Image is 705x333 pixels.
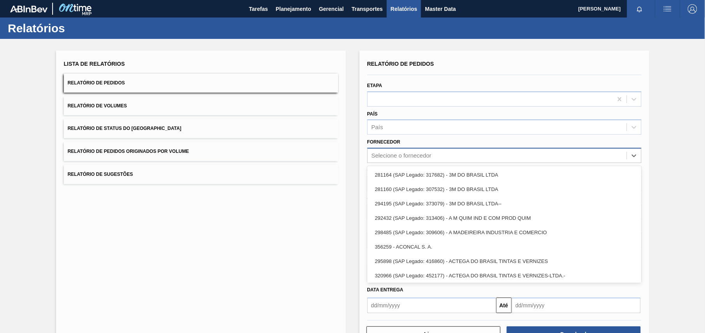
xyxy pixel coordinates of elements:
h1: Relatórios [8,24,146,33]
span: Relatórios [391,4,417,14]
span: Relatório de Sugestões [68,172,133,177]
span: Relatório de Pedidos [367,61,434,67]
img: Logout [688,4,697,14]
label: País [367,111,378,117]
input: dd/mm/yyyy [367,298,496,313]
div: Selecione o fornecedor [372,152,432,159]
button: Relatório de Pedidos [64,74,338,93]
span: Planejamento [276,4,311,14]
button: Relatório de Sugestões [64,165,338,184]
div: 292432 (SAP Legado: 313406) - A M QUIM IND E COM PROD QUIM [367,211,642,225]
label: Etapa [367,83,382,88]
img: TNhmsLtSVTkK8tSr43FrP2fwEKptu5GPRR3wAAAABJRU5ErkJggg== [10,5,48,12]
div: 294195 (SAP Legado: 373079) - 3M DO BRASIL LTDA-- [367,196,642,211]
button: Notificações [627,4,652,14]
button: Relatório de Pedidos Originados por Volume [64,142,338,161]
label: Fornecedor [367,139,400,145]
span: Transportes [352,4,383,14]
span: Relatório de Status do [GEOGRAPHIC_DATA] [68,126,182,131]
span: Tarefas [249,4,268,14]
button: Relatório de Volumes [64,96,338,116]
span: Master Data [425,4,456,14]
span: Relatório de Volumes [68,103,127,109]
div: 281164 (SAP Legado: 317682) - 3M DO BRASIL LTDA [367,168,642,182]
div: 320966 (SAP Legado: 452177) - ACTEGA DO BRASIL TINTAS E VERNIZES-LTDA.- [367,268,642,283]
div: 295898 (SAP Legado: 416860) - ACTEGA DO BRASIL TINTAS E VERNIZES [367,254,642,268]
div: País [372,124,383,131]
button: Até [496,298,512,313]
span: Lista de Relatórios [64,61,125,67]
input: dd/mm/yyyy [512,298,641,313]
img: userActions [663,4,672,14]
div: 356259 - ACONCAL S. A. [367,240,642,254]
div: 298485 (SAP Legado: 309606) - A MADEIREIRA INDUSTRIA E COMERCIO [367,225,642,240]
span: Data entrega [367,287,404,293]
span: Gerencial [319,4,344,14]
div: 281160 (SAP Legado: 307532) - 3M DO BRASIL LTDA [367,182,642,196]
span: Relatório de Pedidos [68,80,125,86]
button: Relatório de Status do [GEOGRAPHIC_DATA] [64,119,338,138]
span: Relatório de Pedidos Originados por Volume [68,149,189,154]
